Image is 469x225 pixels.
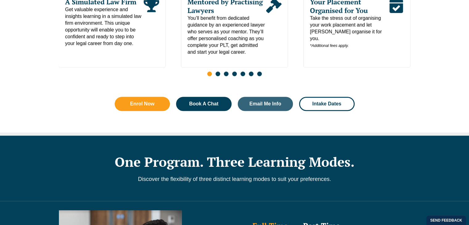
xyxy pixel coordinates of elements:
a: Email Me Info [238,97,293,111]
span: Intake Dates [312,101,341,106]
span: Get valuable experience and insights learning in a simulated law firm environment. This unique op... [65,6,144,47]
span: Go to slide 3 [224,72,228,76]
span: Enrol Now [130,101,154,106]
a: Intake Dates [299,97,355,111]
span: Go to slide 1 [207,72,212,76]
p: Discover the flexibility of three distinct learning modes to suit your preferences. [59,176,410,182]
a: Enrol Now [115,97,170,111]
span: Go to slide 6 [249,72,253,76]
span: Book A Chat [189,101,218,106]
em: *Additional fees apply. [310,43,349,48]
h2: One Program. Three Learning Modes. [59,154,410,170]
span: Go to slide 5 [241,72,245,76]
span: Email Me Info [249,101,281,106]
a: Book A Chat [176,97,232,111]
span: Go to slide 2 [216,72,220,76]
span: You’ll benefit from dedicated guidance by an experienced lawyer who serves as your mentor. They’l... [187,15,266,55]
span: Go to slide 4 [232,72,237,76]
span: Take the stress out of organising your work placement and let [PERSON_NAME] organise it for you. [310,15,389,49]
span: Go to slide 7 [257,72,262,76]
